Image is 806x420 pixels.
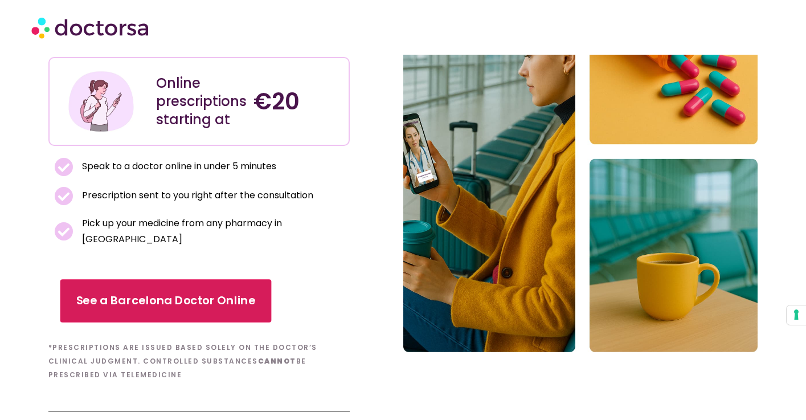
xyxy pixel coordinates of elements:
[156,74,243,129] div: Online prescriptions starting at
[258,356,296,366] b: cannot
[787,305,806,325] button: Your consent preferences for tracking technologies
[48,341,350,382] h6: *Prescriptions are issued based solely on the doctor’s clinical judgment. Controlled substances b...
[79,158,276,174] span: Speak to a doctor online in under 5 minutes
[253,88,340,115] h4: €20
[60,279,271,323] a: See a Barcelona Doctor Online
[67,67,136,136] img: Illustration depicting a young woman in a casual outfit, engaged with her smartphone. She has a p...
[76,292,255,309] span: See a Barcelona Doctor Online
[79,215,344,247] span: Pick up your medicine from any pharmacy in [GEOGRAPHIC_DATA]
[79,187,313,203] span: Prescription sent to you right after the consultation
